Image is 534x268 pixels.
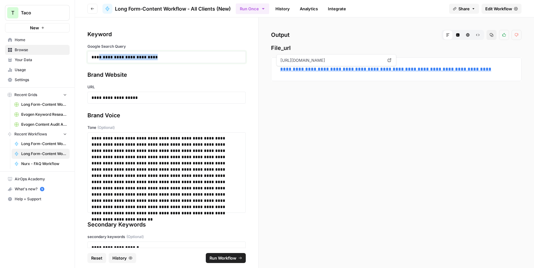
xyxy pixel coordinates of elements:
[5,65,70,75] a: Usage
[449,4,479,14] button: Share
[97,125,115,130] span: (Optional)
[458,6,470,12] span: Share
[5,90,70,100] button: Recent Grids
[91,255,102,261] span: Reset
[15,67,67,73] span: Usage
[12,100,70,110] a: Long Form-Content Workflow - AI Clients (New) Grid
[87,71,246,79] div: Brand Website
[15,57,67,63] span: Your Data
[324,4,350,14] a: Integrate
[12,139,70,149] a: Long Form-Content Workflow - AI Clients (New)
[14,131,47,137] span: Recent Workflows
[15,47,67,53] span: Browse
[5,184,70,194] button: What's new? 5
[87,234,246,240] label: secondary keywords
[5,35,70,45] a: Home
[41,188,43,191] text: 5
[5,45,70,55] a: Browse
[112,255,127,261] span: History
[5,55,70,65] a: Your Data
[15,196,67,202] span: Help + Support
[5,174,70,184] a: AirOps Academy
[40,187,44,191] a: 5
[21,112,67,117] span: Evogen Keyword Research Agent Grid
[485,6,512,12] span: Edit Workflow
[15,77,67,83] span: Settings
[87,125,246,130] label: Tone
[87,84,246,90] label: URL
[14,92,37,98] span: Recent Grids
[5,184,69,194] div: What's new?
[482,4,522,14] a: Edit Workflow
[5,5,70,21] button: Workspace: Taco
[87,220,246,229] div: Secondary Keywords
[87,30,246,39] div: Keyword
[5,194,70,204] button: Help + Support
[271,44,522,52] span: File_url
[236,3,269,14] button: Run Once
[109,253,136,263] button: History
[5,129,70,139] button: Recent Workflows
[126,234,144,240] span: (Optional)
[21,10,59,16] span: Taco
[87,253,106,263] button: Reset
[12,110,70,119] a: Evogen Keyword Research Agent Grid
[5,75,70,85] a: Settings
[30,25,39,31] span: New
[102,4,231,14] a: Long Form-Content Workflow - All Clients (New)
[279,55,384,66] span: [URL][DOMAIN_NAME]
[12,159,70,169] a: Nurx - FAQ Workflow
[21,141,67,147] span: Long Form-Content Workflow - AI Clients (New)
[21,122,67,127] span: Evogen Content Audit Agent Grid
[115,5,231,12] span: Long Form-Content Workflow - All Clients (New)
[206,253,246,263] button: Run Workflow
[296,4,322,14] a: Analytics
[15,37,67,43] span: Home
[21,151,67,157] span: Long Form-Content Workflow - All Clients (New)
[87,44,246,49] label: Google Search Query
[21,102,67,107] span: Long Form-Content Workflow - AI Clients (New) Grid
[271,30,522,40] h2: Output
[87,111,246,120] div: Brand Voice
[272,4,294,14] a: History
[210,255,236,261] span: Run Workflow
[12,149,70,159] a: Long Form-Content Workflow - All Clients (New)
[11,9,14,17] span: T
[5,23,70,32] button: New
[15,176,67,182] span: AirOps Academy
[21,161,67,167] span: Nurx - FAQ Workflow
[12,119,70,129] a: Evogen Content Audit Agent Grid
